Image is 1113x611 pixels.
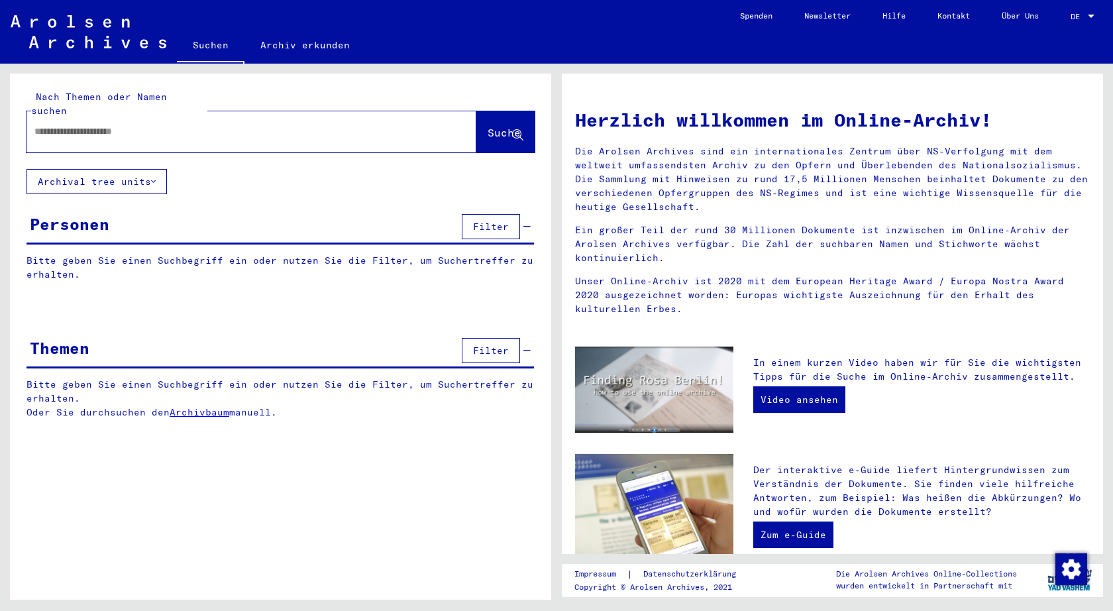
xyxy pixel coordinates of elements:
[488,126,521,139] span: Suche
[30,212,109,236] div: Personen
[1055,553,1087,585] img: Zustimmung ändern
[30,336,89,360] div: Themen
[473,345,509,357] span: Filter
[753,386,845,413] a: Video ansehen
[170,406,229,418] a: Archivbaum
[575,144,1090,214] p: Die Arolsen Archives sind ein internationales Zentrum über NS-Verfolgung mit dem weltweit umfasse...
[473,221,509,233] span: Filter
[1045,563,1094,596] img: yv_logo.png
[11,15,166,48] img: Arolsen_neg.svg
[575,454,733,560] img: eguide.jpg
[462,338,520,363] button: Filter
[753,463,1090,519] p: Der interaktive e-Guide liefert Hintergrundwissen zum Verständnis der Dokumente. Sie finden viele...
[575,274,1090,316] p: Unser Online-Archiv ist 2020 mit dem European Heritage Award / Europa Nostra Award 2020 ausgezeic...
[753,356,1090,384] p: In einem kurzen Video haben wir für Sie die wichtigsten Tipps für die Suche im Online-Archiv zusa...
[574,567,752,581] div: |
[575,106,1090,134] h1: Herzlich willkommen im Online-Archiv!
[244,29,366,61] a: Archiv erkunden
[1055,553,1086,584] div: Zustimmung ändern
[836,580,1017,592] p: wurden entwickelt in Partnerschaft mit
[574,567,627,581] a: Impressum
[633,567,752,581] a: Datenschutzerklärung
[575,347,733,433] img: video.jpg
[836,568,1017,580] p: Die Arolsen Archives Online-Collections
[26,254,534,282] p: Bitte geben Sie einen Suchbegriff ein oder nutzen Sie die Filter, um Suchertreffer zu erhalten.
[462,214,520,239] button: Filter
[476,111,535,152] button: Suche
[177,29,244,64] a: Suchen
[31,91,167,117] mat-label: Nach Themen oder Namen suchen
[1071,11,1080,21] mat-select-trigger: DE
[753,522,833,548] a: Zum e-Guide
[26,169,167,194] button: Archival tree units
[574,581,752,593] p: Copyright © Arolsen Archives, 2021
[575,223,1090,265] p: Ein großer Teil der rund 30 Millionen Dokumente ist inzwischen im Online-Archiv der Arolsen Archi...
[26,378,535,419] p: Bitte geben Sie einen Suchbegriff ein oder nutzen Sie die Filter, um Suchertreffer zu erhalten. O...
